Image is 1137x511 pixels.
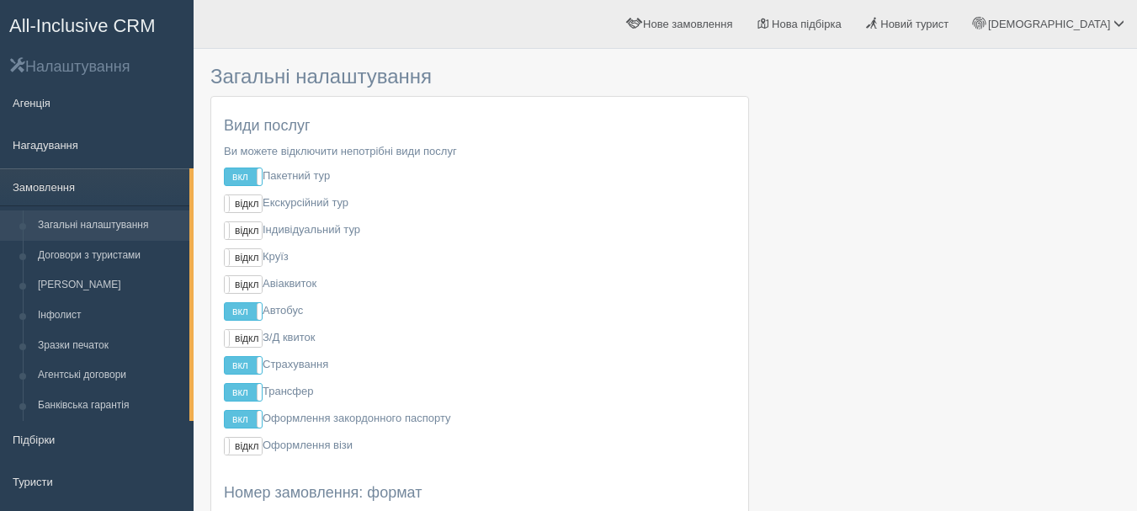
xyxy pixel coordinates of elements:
[30,210,189,241] a: Загальні налаштування
[225,438,262,455] label: відкл
[224,356,736,375] p: Страхування
[30,241,189,271] a: Договори з туристами
[224,302,736,321] p: Автобус
[225,195,262,212] label: відкл
[224,221,736,240] p: Індивідуальний тур
[225,222,262,239] label: відкл
[224,383,736,402] p: Трансфер
[224,485,736,502] h4: Номер замовлення: формат
[224,194,736,213] p: Екскурсійний тур
[225,249,262,266] label: відкл
[988,18,1110,30] span: [DEMOGRAPHIC_DATA]
[30,360,189,391] a: Агентські договори
[224,410,736,428] p: Оформлення закордонного паспорту
[210,66,749,88] h3: Загальні налаштування
[9,15,156,36] span: All-Inclusive CRM
[30,301,189,331] a: Інфолист
[225,357,262,374] label: вкл
[772,18,842,30] span: Нова підбірка
[224,248,736,267] p: Круїз
[1,1,193,47] a: All-Inclusive CRM
[225,303,262,320] label: вкл
[224,118,736,135] h4: Види послуг
[224,275,736,294] p: Авіаквиток
[225,168,262,185] label: вкл
[224,437,736,455] p: Оформлення візи
[643,18,732,30] span: Нове замовлення
[224,168,736,186] p: Пакетний тур
[225,276,262,293] label: відкл
[880,18,948,30] span: Новий турист
[225,411,262,428] label: вкл
[224,143,736,159] p: Ви можете відключити непотрібні види послуг
[224,329,736,348] p: З/Д квиток
[225,384,262,401] label: вкл
[225,330,262,347] label: відкл
[30,391,189,421] a: Банківська гарантія
[30,331,189,361] a: Зразки печаток
[30,270,189,301] a: [PERSON_NAME]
